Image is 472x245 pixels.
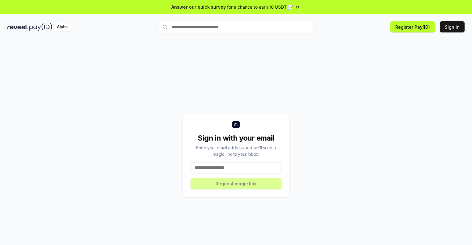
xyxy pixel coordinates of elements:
img: logo_small [232,121,240,128]
span: Answer our quick survey [171,4,226,10]
img: reveel_dark [7,23,28,31]
span: for a chance to earn 10 USDT 📝 [227,4,293,10]
img: pay_id [29,23,52,31]
button: Register Pay(ID) [390,21,435,32]
div: Enter your email address and we’ll send a magic link to your inbox. [191,144,281,157]
div: Alpha [54,23,71,31]
button: Sign In [440,21,465,32]
div: Sign in with your email [191,133,281,143]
